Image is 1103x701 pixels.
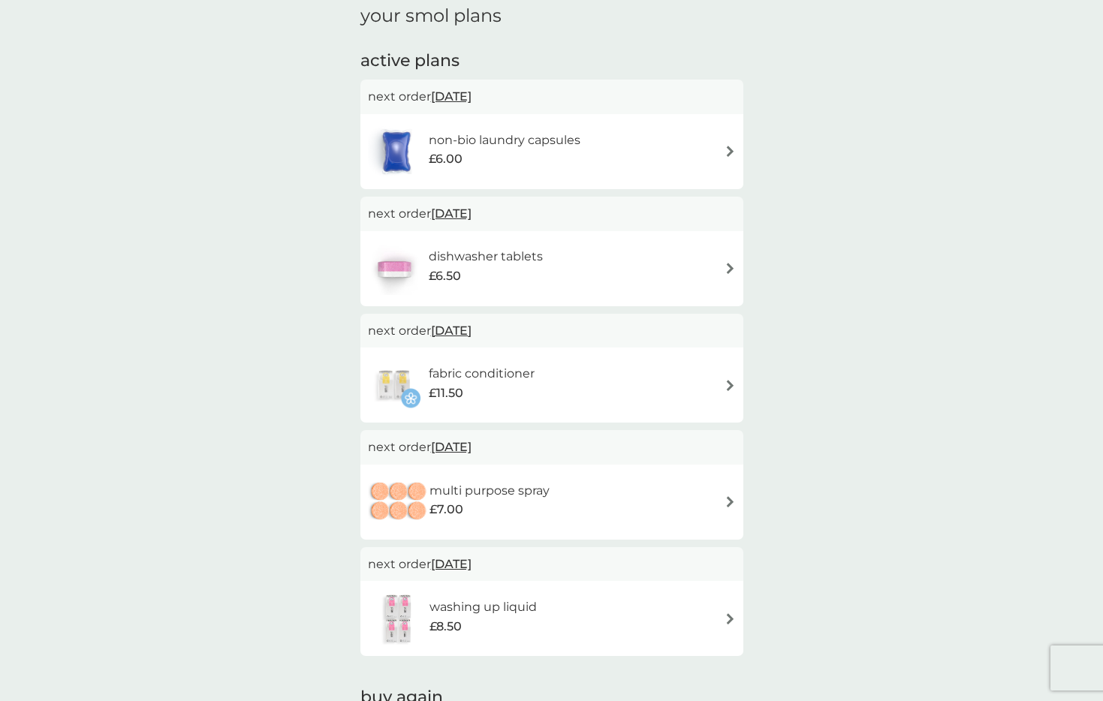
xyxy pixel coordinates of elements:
img: fabric conditioner [368,359,420,411]
span: [DATE] [431,432,472,462]
span: £7.00 [429,500,463,519]
img: dishwasher tablets [368,242,420,295]
span: £6.50 [429,266,461,286]
span: [DATE] [431,549,472,579]
p: next order [368,555,736,574]
span: [DATE] [431,199,472,228]
p: next order [368,321,736,341]
p: next order [368,438,736,457]
h1: your smol plans [360,5,743,27]
p: next order [368,87,736,107]
h6: washing up liquid [429,597,537,617]
span: [DATE] [431,82,472,111]
h6: dishwasher tablets [429,247,543,266]
img: washing up liquid [368,592,429,645]
img: arrow right [725,146,736,157]
img: non-bio laundry capsules [368,125,425,178]
img: arrow right [725,613,736,624]
h2: active plans [360,50,743,73]
p: next order [368,204,736,224]
h6: multi purpose spray [429,481,550,501]
img: multi purpose spray [368,476,429,528]
h6: non-bio laundry capsules [429,131,580,150]
img: arrow right [725,496,736,507]
img: arrow right [725,380,736,391]
span: £8.50 [429,617,462,636]
span: £6.00 [429,149,463,169]
img: arrow right [725,263,736,274]
span: [DATE] [431,316,472,345]
h6: fabric conditioner [429,364,535,384]
span: £11.50 [429,384,463,403]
